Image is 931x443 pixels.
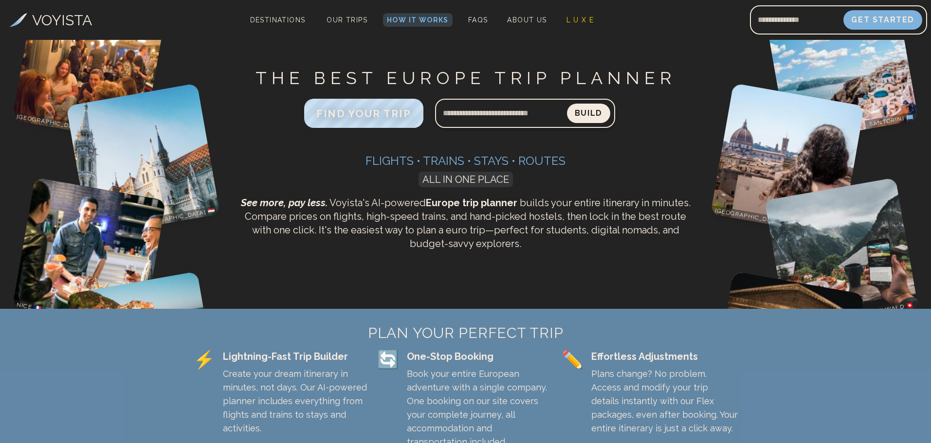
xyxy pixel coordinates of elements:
div: Lightning-Fast Trip Builder [223,350,370,363]
img: Voyista Logo [9,13,27,27]
span: ⚡ [193,350,215,369]
span: L U X E [566,16,594,24]
p: Voyista's AI-powered builds your entire itinerary in minutes. Compare prices on flights, high-spe... [237,196,694,250]
div: One-Stop Booking [407,350,554,363]
p: Nice 🇫🇷 [12,300,46,314]
div: Effortless Adjustments [591,350,738,363]
span: FIND YOUR TRIP [316,107,411,120]
p: Create your dream itinerary in minutes, not days. Our AI-powered planner includes everything from... [223,367,370,435]
h2: PLAN YOUR PERFECT TRIP [193,324,738,342]
a: VOYISTA [9,9,92,31]
input: Email address [750,8,843,32]
h3: VOYISTA [32,9,92,31]
button: Get Started [843,10,922,30]
span: See more, pay less. [241,197,328,209]
img: Nice [12,177,166,332]
span: ALL IN ONE PLACE [419,172,513,187]
input: Search query [435,102,567,125]
a: FIND YOUR TRIP [304,110,423,119]
p: Plans change? No problem. Access and modify your trip details instantly with our Flex packages, e... [591,367,738,435]
a: About Us [503,13,550,27]
span: ✏️ [562,350,584,369]
a: Our Trips [323,13,371,27]
h3: Flights • Trains • Stays • Routes [237,153,694,169]
button: Build [567,104,610,123]
a: How It Works [383,13,453,27]
button: FIND YOUR TRIP [304,99,423,128]
span: 🔄 [377,350,399,369]
span: FAQs [468,16,488,24]
img: Florence [711,83,865,237]
span: About Us [507,16,547,24]
img: Gimmelwald [765,177,919,332]
span: Our Trips [327,16,367,24]
a: L U X E [563,13,598,27]
strong: Europe trip planner [426,197,517,209]
span: Destinations [246,12,310,41]
span: How It Works [387,16,449,24]
img: Budapest [66,83,220,237]
h1: THE BEST EUROPE TRIP PLANNER [237,67,694,89]
a: FAQs [464,13,492,27]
